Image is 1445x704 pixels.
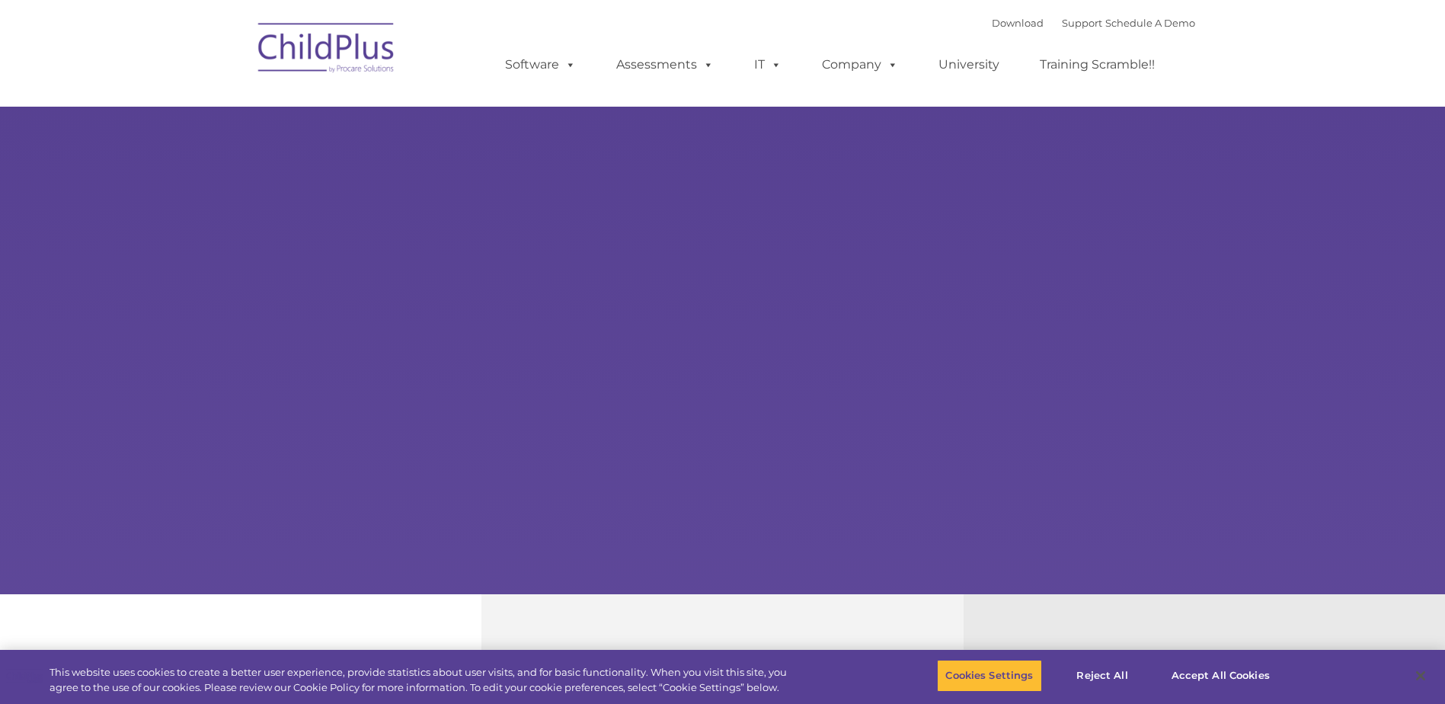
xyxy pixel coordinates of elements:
a: Download [992,17,1044,29]
a: University [923,50,1015,80]
a: Support [1062,17,1102,29]
button: Cookies Settings [937,660,1041,692]
a: Assessments [601,50,729,80]
a: Schedule A Demo [1105,17,1195,29]
a: Company [807,50,913,80]
font: | [992,17,1195,29]
img: ChildPlus by Procare Solutions [251,12,403,88]
a: IT [739,50,797,80]
button: Accept All Cookies [1163,660,1278,692]
button: Close [1404,659,1437,693]
div: This website uses cookies to create a better user experience, provide statistics about user visit... [50,665,794,695]
a: Training Scramble!! [1025,50,1170,80]
a: Software [490,50,591,80]
button: Reject All [1055,660,1150,692]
